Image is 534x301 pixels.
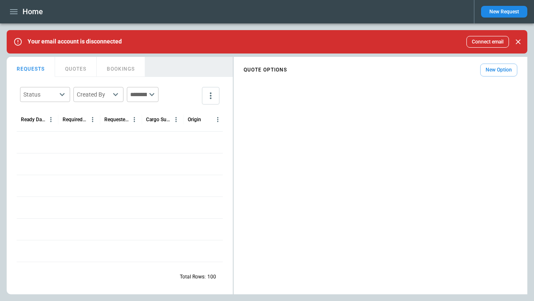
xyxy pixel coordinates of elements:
button: BOOKINGS [97,57,145,77]
div: Requested Route [104,117,129,122]
button: QUOTES [55,57,97,77]
div: scrollable content [234,60,527,80]
button: Required Date & Time (UTC) column menu [87,114,98,125]
div: Origin [188,117,201,122]
div: Cargo Summary [146,117,171,122]
h4: QUOTE OPTIONS [244,68,287,72]
h1: Home [23,7,43,17]
button: more [202,87,219,105]
button: Cargo Summary column menu [171,114,181,125]
button: Origin column menu [212,114,223,125]
button: Close [512,36,524,48]
div: Created By [77,90,110,99]
div: Ready Date & Time (UTC) [21,117,45,122]
button: Connect email [466,36,509,48]
button: REQUESTS [7,57,55,77]
div: dismiss [512,33,524,51]
p: Total Rows: [180,273,206,281]
p: 100 [207,273,216,281]
div: Required Date & Time (UTC) [63,117,87,122]
button: Requested Route column menu [129,114,140,125]
button: Ready Date & Time (UTC) column menu [45,114,56,125]
button: New Option [480,64,517,77]
p: Your email account is disconnected [28,38,122,45]
div: Status [23,90,57,99]
button: New Request [481,6,527,18]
